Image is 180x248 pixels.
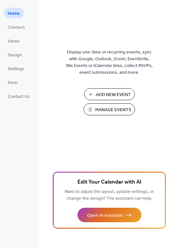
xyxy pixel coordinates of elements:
span: Edit Your Calendar with AI [77,178,141,187]
button: Add New Event [84,88,135,100]
a: Home [4,8,24,18]
span: Home [8,10,20,17]
a: Connect [4,22,29,32]
span: Connect [8,24,25,31]
a: Design [4,49,26,60]
span: Open AI Assistant [87,212,123,219]
a: Settings [4,63,28,74]
button: Manage Events [84,103,135,115]
span: Contact Us [8,93,30,100]
span: Add New Event [96,91,131,98]
span: Settings [8,66,24,72]
span: Form [8,80,18,86]
span: Want to adjust the layout, update settings, or change the design? The assistant can help. [65,187,154,203]
a: Form [4,77,22,88]
a: Views [4,35,23,46]
span: Views [8,38,20,45]
a: Contact Us [4,91,33,101]
span: Manage Events [95,107,131,113]
span: Display one-time or recurring events, sync with Google, Outlook, Zoom, Eventbrite, Wix Events or ... [66,49,153,76]
span: Design [8,52,22,59]
button: Open AI Assistant [77,208,141,222]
